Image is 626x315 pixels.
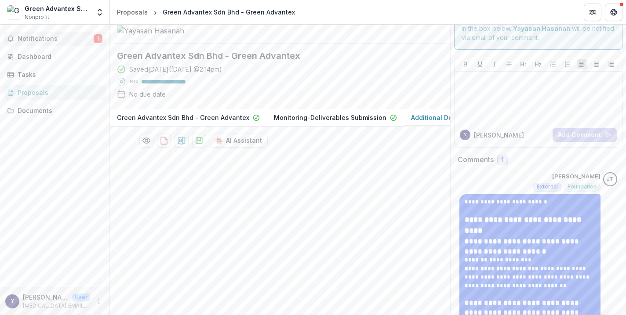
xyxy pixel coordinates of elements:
[18,106,99,115] div: Documents
[464,133,467,137] div: Yasmin
[129,65,222,74] div: Saved [DATE] ( [DATE] @ 2:14pm )
[553,128,617,142] button: Add Comment
[4,85,106,100] a: Proposals
[460,59,471,69] button: Bold
[475,59,485,69] button: Underline
[129,79,138,85] p: 100 %
[157,134,171,148] button: download-proposal
[568,184,597,190] span: Foundation
[25,4,90,13] div: Green Advantex Sdn Bhd
[606,59,616,69] button: Align Right
[210,134,268,148] button: AI Assistant
[23,293,69,302] p: [PERSON_NAME]
[501,156,504,164] span: 1
[552,172,601,181] p: [PERSON_NAME]
[537,184,558,190] span: External
[518,59,529,69] button: Heading 1
[163,7,295,17] div: Green Advantex Sdn Bhd - Green Advantex
[18,70,99,79] div: Tasks
[117,113,249,122] p: Green Advantex Sdn Bhd - Green Advantex
[577,59,587,69] button: Align Left
[94,296,104,307] button: More
[411,113,506,122] p: Additional Documents Request
[72,293,90,301] p: User
[94,4,106,21] button: Open entity switcher
[584,4,601,21] button: Partners
[25,13,49,21] span: Nonprofit
[458,156,494,164] h2: Comments
[607,177,614,182] div: Josselyn Tan
[489,59,500,69] button: Italicize
[139,134,153,148] button: Preview 62bdbe14-b397-4da7-b9ac-451821ac143b-2.pdf
[591,59,602,69] button: Align Center
[18,88,99,97] div: Proposals
[474,130,524,140] p: [PERSON_NAME]
[18,35,94,43] span: Notifications
[117,7,148,17] div: Proposals
[175,134,189,148] button: download-proposal
[274,113,386,122] p: Monitoring-Deliverables Submission
[94,34,102,43] span: 1
[23,302,90,310] p: [MEDICAL_DATA][EMAIL_ADDRESS][DOMAIN_NAME]
[113,6,151,18] a: Proposals
[605,4,622,21] button: Get Help
[7,5,21,19] img: Green Advantex Sdn Bhd
[11,298,15,304] div: Yasmin
[562,59,573,69] button: Ordered List
[513,25,570,32] strong: Yayasan Hasanah
[4,67,106,82] a: Tasks
[113,6,298,18] nav: breadcrumb
[4,32,106,46] button: Notifications1
[18,52,99,61] div: Dashboard
[504,59,514,69] button: Strike
[548,59,558,69] button: Bullet List
[117,51,429,61] h2: Green Advantex Sdn Bhd - Green Advantex
[192,134,206,148] button: download-proposal
[4,49,106,64] a: Dashboard
[454,7,622,50] div: Send comments or questions to in the box below. will be notified via email of your comment.
[533,59,543,69] button: Heading 2
[117,25,205,36] img: Yayasan Hasanah
[129,90,166,99] div: No due date
[4,103,106,118] a: Documents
